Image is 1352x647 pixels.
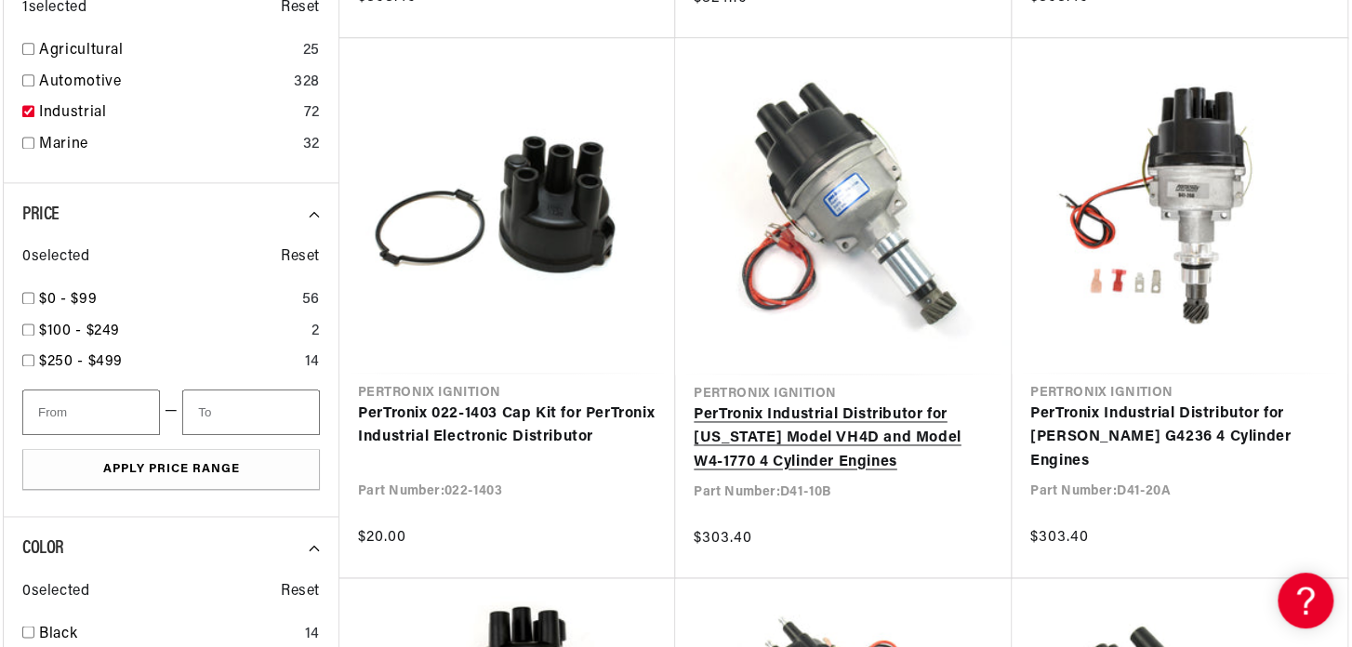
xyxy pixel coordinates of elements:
[22,539,64,558] span: Color
[22,245,89,270] span: 0 selected
[303,39,320,63] div: 25
[303,133,320,157] div: 32
[305,622,320,646] div: 14
[305,350,320,375] div: 14
[281,245,320,270] span: Reset
[22,579,89,603] span: 0 selected
[22,449,320,491] button: Apply Price Range
[302,288,320,312] div: 56
[22,205,60,224] span: Price
[182,390,320,435] input: To
[294,71,320,95] div: 328
[39,71,286,95] a: Automotive
[281,579,320,603] span: Reset
[694,403,993,475] a: PerTronix Industrial Distributor for [US_STATE] Model VH4D and Model W4-1770 4 Cylinder Engines
[39,354,123,369] span: $250 - $499
[311,320,320,344] div: 2
[1030,403,1329,474] a: PerTronix Industrial Distributor for [PERSON_NAME] G4236 4 Cylinder Engines
[39,39,296,63] a: Agricultural
[39,133,296,157] a: Marine
[39,323,120,338] span: $100 - $249
[22,390,160,435] input: From
[39,622,298,646] a: Black
[165,400,179,424] span: —
[39,101,297,125] a: Industrial
[358,403,656,450] a: PerTronix 022-1403 Cap Kit for PerTronix Industrial Electronic Distributor
[304,101,320,125] div: 72
[39,292,97,307] span: $0 - $99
